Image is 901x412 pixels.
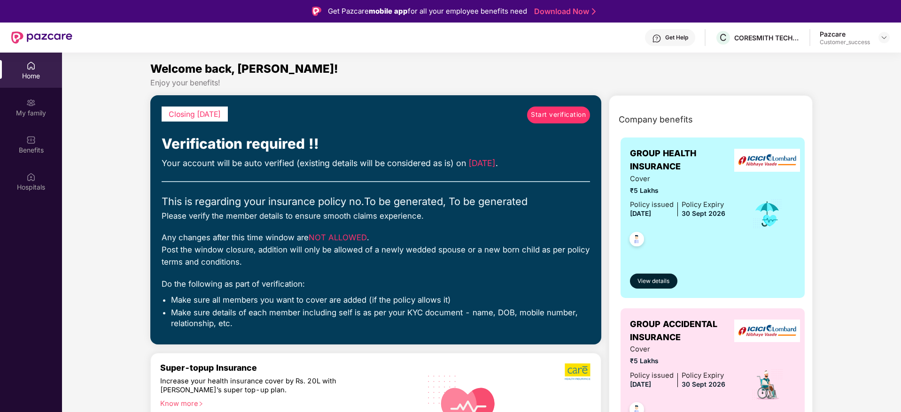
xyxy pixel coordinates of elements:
[619,113,693,126] span: Company benefits
[150,78,813,88] div: Enjoy your benefits!
[630,147,739,174] span: GROUP HEALTH INSURANCE
[630,381,651,388] span: [DATE]
[652,34,661,43] img: svg+xml;base64,PHN2ZyBpZD0iSGVscC0zMngzMiIgeG1sbnM9Imh0dHA6Ly93d3cudzMub3JnLzIwMDAvc3ZnIiB3aWR0aD...
[630,210,651,217] span: [DATE]
[162,231,590,268] div: Any changes after this time window are . Post the window closure, addition will only be allowed o...
[682,199,725,210] div: Policy Expiry
[630,174,725,184] span: Cover
[682,210,725,217] span: 30 Sept 2026
[630,356,725,366] span: ₹5 Lakhs
[592,7,596,16] img: Stroke
[682,381,725,388] span: 30 Sept 2026
[637,277,669,286] span: View details
[682,370,725,381] div: Policy Expiry
[880,34,888,41] img: svg+xml;base64,PHN2ZyBpZD0iRHJvcGRvd24tMzJ4MzIiIHhtbG5zPSJodHRwOi8vd3d3LnczLm9yZy8yMDAwL3N2ZyIgd2...
[531,110,586,120] span: Start verification
[162,210,590,222] div: Please verify the member details to ensure smooth claims experience.
[630,199,674,210] div: Policy issued
[630,370,674,381] div: Policy issued
[630,274,677,289] button: View details
[160,363,412,373] div: Super-topup Insurance
[630,344,725,355] span: Cover
[630,318,739,344] span: GROUP ACCIDENTAL INSURANCE
[734,320,800,343] img: insurerLogo
[752,198,783,229] img: icon
[171,295,590,305] li: Make sure all members you want to cover are added (if the policy allows it)
[369,7,408,15] strong: mobile app
[171,307,590,328] li: Make sure details of each member including self is as per your KYC document - name, DOB, mobile n...
[665,34,688,41] div: Get Help
[734,149,800,172] img: insurerLogo
[198,401,203,406] span: right
[26,135,36,145] img: svg+xml;base64,PHN2ZyBpZD0iQmVuZWZpdHMiIHhtbG5zPSJodHRwOi8vd3d3LnczLm9yZy8yMDAwL3N2ZyIgd2lkdGg9Ij...
[734,33,800,42] div: CORESMITH TECHNOLOGIES PRIVATE LIMITED
[820,38,870,46] div: Customer_success
[751,368,784,401] img: icon
[26,98,36,107] img: svg+xml;base64,PHN2ZyB3aWR0aD0iMjAiIGhlaWdodD0iMjAiIHZpZXdCb3g9IjAgMCAyMCAyMCIgZmlsbD0ibm9uZSIgeG...
[468,158,496,168] span: [DATE]
[11,31,72,44] img: New Pazcare Logo
[328,6,527,17] div: Get Pazcare for all your employee benefits need
[630,186,725,196] span: ₹5 Lakhs
[169,110,221,119] span: Closing [DATE]
[162,193,590,209] div: This is regarding your insurance policy no. To be generated, To be generated
[26,61,36,70] img: svg+xml;base64,PHN2ZyBpZD0iSG9tZSIgeG1sbnM9Imh0dHA6Ly93d3cudzMub3JnLzIwMDAvc3ZnIiB3aWR0aD0iMjAiIG...
[160,377,371,395] div: Increase your health insurance cover by Rs. 20L with [PERSON_NAME]’s super top-up plan.
[312,7,321,16] img: Logo
[309,233,367,242] span: NOT ALLOWED
[150,62,338,76] span: Welcome back, [PERSON_NAME]!
[162,278,590,290] div: Do the following as part of verification:
[160,399,406,406] div: Know more
[162,157,590,170] div: Your account will be auto verified (existing details will be considered as is) on .
[720,32,727,43] span: C
[625,229,648,252] img: svg+xml;base64,PHN2ZyB4bWxucz0iaHR0cDovL3d3dy53My5vcmcvMjAwMC9zdmciIHdpZHRoPSI0OC45NDMiIGhlaWdodD...
[565,363,591,381] img: b5dec4f62d2307b9de63beb79f102df3.png
[534,7,593,16] a: Download Now
[162,133,590,155] div: Verification required !!
[26,172,36,182] img: svg+xml;base64,PHN2ZyBpZD0iSG9zcGl0YWxzIiB4bWxucz0iaHR0cDovL3d3dy53My5vcmcvMjAwMC9zdmciIHdpZHRoPS...
[820,30,870,38] div: Pazcare
[527,107,590,123] a: Start verification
